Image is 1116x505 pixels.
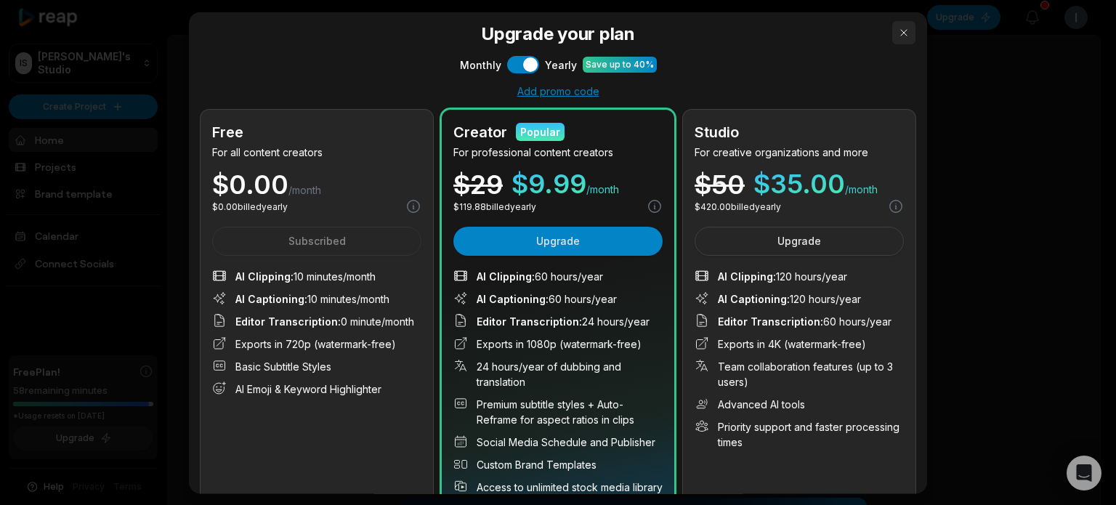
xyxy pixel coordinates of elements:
span: AI Captioning : [477,292,549,304]
span: 60 hours/year [477,268,603,283]
span: 0 minute/month [235,313,414,328]
div: Save up to 40% [586,57,654,70]
li: Advanced AI tools [695,396,904,411]
div: Add promo code [201,84,915,97]
div: $ 50 [695,171,745,197]
span: Editor Transcription : [235,315,341,327]
span: 10 minutes/month [235,268,376,283]
p: $ 420.00 billed yearly [695,200,781,213]
h2: Studio [695,121,739,142]
span: AI Clipping : [718,270,776,282]
li: Access to unlimited stock media library [453,479,663,494]
div: Popular [520,124,560,139]
span: /month [586,182,619,197]
li: Custom Brand Templates [453,456,663,472]
h2: Creator [453,121,507,142]
li: Premium subtitle styles + Auto-Reframe for aspect ratios in clips [453,396,663,427]
span: $ 0.00 [212,171,288,197]
span: $ 9.99 [511,171,586,197]
span: $ 35.00 [753,171,845,197]
span: AI Clipping : [477,270,535,282]
button: Upgrade [695,226,904,255]
p: $ 0.00 billed yearly [212,200,288,213]
p: For all content creators [212,144,421,159]
div: $ 29 [453,171,503,197]
li: AI Emoji & Keyword Highlighter [212,381,421,396]
li: 24 hours/year of dubbing and translation [453,358,663,389]
li: Exports in 720p (watermark-free) [212,336,421,351]
span: /month [845,182,878,197]
span: 10 minutes/month [235,291,389,306]
p: For creative organizations and more [695,144,904,159]
span: AI Captioning : [235,292,307,304]
li: Basic Subtitle Styles [212,358,421,373]
span: 24 hours/year [477,313,650,328]
span: 60 hours/year [477,291,617,306]
li: Exports in 4K (watermark-free) [695,336,904,351]
p: $ 119.88 billed yearly [453,200,536,213]
li: Priority support and faster processing times [695,419,904,449]
p: For professional content creators [453,144,663,159]
h3: Upgrade your plan [201,20,915,47]
span: /month [288,182,321,197]
span: AI Captioning : [718,292,790,304]
li: Social Media Schedule and Publisher [453,434,663,449]
span: 60 hours/year [718,313,891,328]
span: AI Clipping : [235,270,294,282]
button: Upgrade [453,226,663,255]
h2: Free [212,121,243,142]
span: Monthly [460,57,501,72]
span: Editor Transcription : [477,315,582,327]
li: Team collaboration features (up to 3 users) [695,358,904,389]
span: Yearly [545,57,577,72]
span: Editor Transcription : [718,315,823,327]
span: 120 hours/year [718,291,861,306]
span: 120 hours/year [718,268,847,283]
li: Exports in 1080p (watermark-free) [453,336,663,351]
